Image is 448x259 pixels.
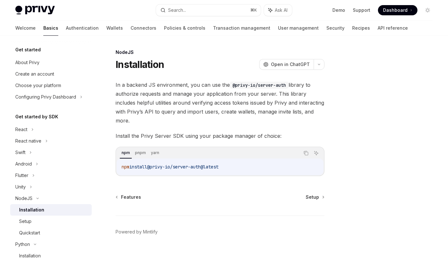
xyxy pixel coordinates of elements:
div: Swift [15,149,25,156]
span: npm [122,164,129,170]
button: Open in ChatGPT [259,59,314,70]
a: Setup [10,216,92,227]
button: Toggle dark mode [423,5,433,15]
a: Create an account [10,68,92,80]
span: install [129,164,147,170]
div: yarn [149,149,161,157]
div: Python [15,241,30,248]
span: Features [121,194,141,200]
span: Dashboard [383,7,408,13]
button: Search...⌘K [156,4,260,16]
button: Ask AI [264,4,292,16]
div: Configuring Privy Dashboard [15,93,76,101]
a: Installation [10,204,92,216]
div: Choose your platform [15,82,61,89]
a: About Privy [10,57,92,68]
a: Welcome [15,20,36,36]
a: API reference [378,20,408,36]
code: @privy-io/server-auth [230,82,288,89]
button: Copy the contents from the code block [302,149,310,157]
div: Unity [15,183,26,191]
a: Basics [43,20,58,36]
span: ⌘ K [250,8,257,13]
a: Authentication [66,20,99,36]
div: Android [15,160,32,168]
a: Quickstart [10,227,92,239]
a: Setup [306,194,324,200]
h5: Get started [15,46,41,54]
h5: Get started by SDK [15,113,58,121]
a: Support [353,7,370,13]
div: Installation [19,206,44,214]
a: Wallets [106,20,123,36]
span: Install the Privy Server SDK using your package manager of choice: [116,131,324,140]
span: Setup [306,194,319,200]
div: Quickstart [19,229,40,237]
a: Transaction management [213,20,270,36]
a: User management [278,20,319,36]
div: React [15,126,27,133]
a: Choose your platform [10,80,92,91]
div: About Privy [15,59,39,66]
div: Setup [19,218,32,225]
a: Features [116,194,141,200]
span: In a backend JS environment, you can use the library to authorize requests and manage your applic... [116,80,324,125]
span: Ask AI [275,7,288,13]
a: Security [326,20,345,36]
img: light logo [15,6,55,15]
a: Connectors [131,20,156,36]
div: pnpm [133,149,148,157]
div: NodeJS [116,49,324,56]
button: Ask AI [312,149,320,157]
a: Recipes [352,20,370,36]
a: Powered by Mintlify [116,229,158,235]
h1: Installation [116,59,164,70]
a: Dashboard [378,5,417,15]
div: Search... [168,6,186,14]
a: Policies & controls [164,20,205,36]
div: npm [120,149,132,157]
span: Open in ChatGPT [271,61,310,68]
div: React native [15,137,41,145]
div: NodeJS [15,195,32,202]
a: Demo [332,7,345,13]
span: @privy-io/server-auth@latest [147,164,218,170]
div: Create an account [15,70,54,78]
div: Flutter [15,172,28,179]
